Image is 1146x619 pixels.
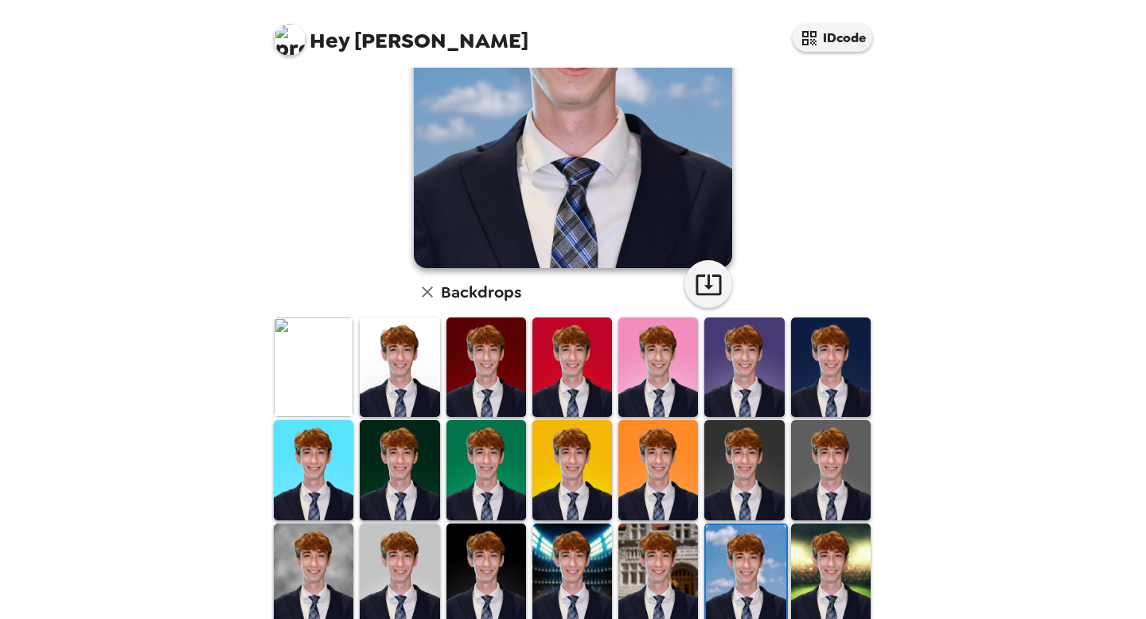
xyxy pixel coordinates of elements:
span: [PERSON_NAME] [274,16,528,52]
img: profile pic [274,24,306,56]
h6: Backdrops [441,279,521,305]
span: Hey [310,26,349,55]
img: Original [274,317,353,417]
button: IDcode [793,24,872,52]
